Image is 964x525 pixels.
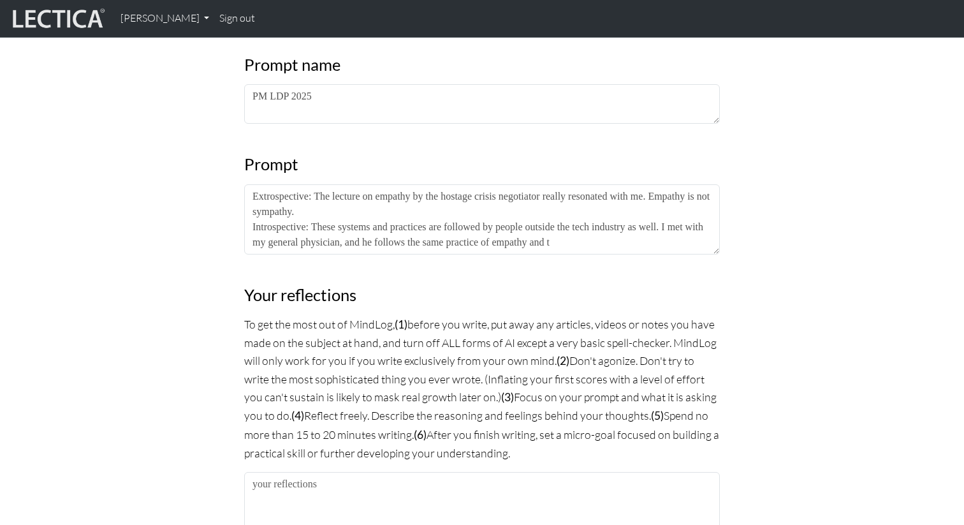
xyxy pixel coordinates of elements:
strong: (5) [651,409,664,422]
p: To get the most out of MindLog, before you write, put away any articles, videos or notes you have... [244,315,720,462]
a: [PERSON_NAME] [115,5,214,32]
a: Sign out [214,5,260,32]
h3: Your reflections [244,285,720,305]
strong: (4) [291,409,304,422]
strong: (2) [557,354,569,367]
strong: (3) [501,390,514,404]
h3: Prompt [244,154,720,174]
strong: (6) [414,428,427,441]
img: lecticalive [10,6,105,31]
strong: (1) [395,318,407,331]
h3: Prompt name [244,55,720,75]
